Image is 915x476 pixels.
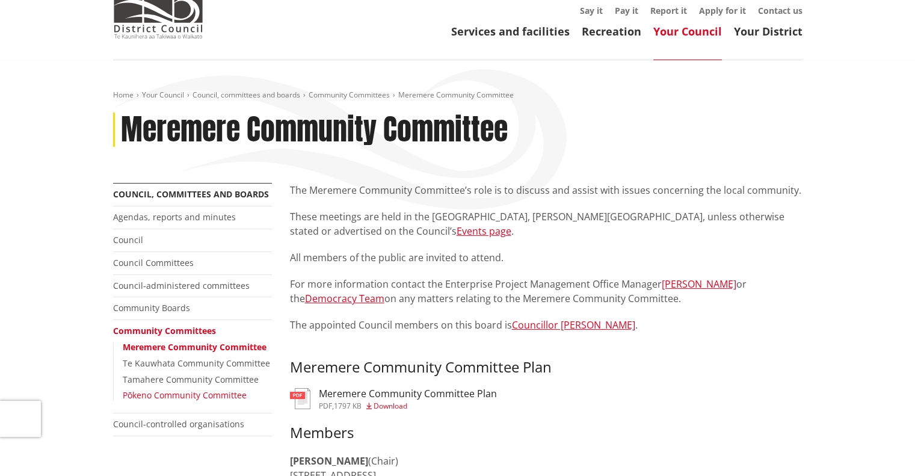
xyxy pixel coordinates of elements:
[662,277,736,291] a: [PERSON_NAME]
[113,418,244,430] a: Council-controlled organisations
[290,388,497,410] a: Meremere Community Committee Plan pdf,1797 KB Download
[309,90,390,100] a: Community Committees
[319,388,497,400] h3: Meremere Community Committee Plan
[580,5,603,16] a: Say it
[290,183,803,197] p: The Meremere Community Committee’s role is to discuss and assist with issues concerning the local...
[290,318,803,332] p: The appointed Council members on this board is .
[582,24,641,39] a: Recreation
[113,280,250,291] a: Council-administered committees
[123,374,259,385] a: Tamahere Community Committee
[142,90,184,100] a: Your Council
[123,389,247,401] a: Pōkeno Community Committee
[451,24,570,39] a: Services and facilities
[113,325,216,336] a: Community Committees
[113,302,190,314] a: Community Boards
[650,5,687,16] a: Report it
[653,24,722,39] a: Your Council
[758,5,803,16] a: Contact us
[374,401,407,411] span: Download
[319,401,332,411] span: pdf
[113,234,143,246] a: Council
[290,388,310,409] img: document-pdf.svg
[113,257,194,268] a: Council Committees
[113,90,803,100] nav: breadcrumb
[290,424,803,442] h3: Members
[290,277,803,306] p: For more information contact the Enterprise Project Management Office Manager or the on any matte...
[398,90,514,100] span: Meremere Community Committee
[699,5,746,16] a: Apply for it
[290,209,803,238] p: These meetings are held in the [GEOGRAPHIC_DATA], [PERSON_NAME][GEOGRAPHIC_DATA], unless otherwis...
[734,24,803,39] a: Your District
[615,5,638,16] a: Pay it
[123,357,270,369] a: Te Kauwhata Community Committee
[290,250,803,265] p: All members of the public are invited to attend.
[113,211,236,223] a: Agendas, reports and minutes
[319,403,497,410] div: ,
[290,454,368,468] strong: [PERSON_NAME]
[113,188,269,200] a: Council, committees and boards
[123,341,266,353] a: Meremere Community Committee
[512,318,635,332] a: Councillor [PERSON_NAME]
[305,292,384,305] a: Democracy Team
[860,425,903,469] iframe: Messenger Launcher
[290,359,803,376] h3: Meremere Community Committee Plan
[121,113,508,147] h1: Meremere Community Committee
[457,224,511,238] a: Events page
[113,90,134,100] a: Home
[193,90,300,100] a: Council, committees and boards
[334,401,362,411] span: 1797 KB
